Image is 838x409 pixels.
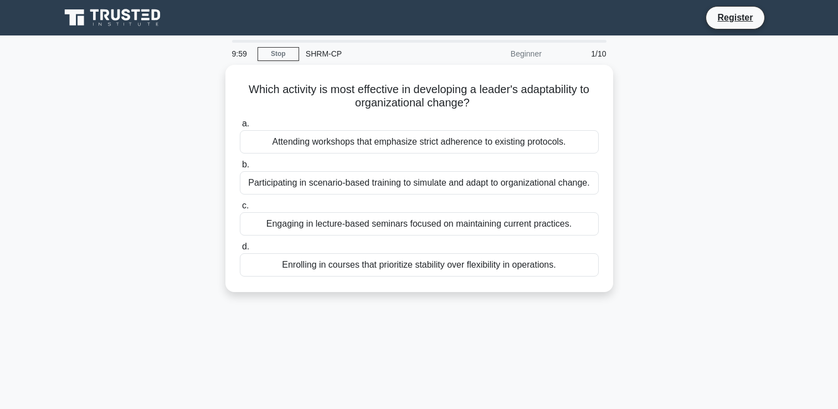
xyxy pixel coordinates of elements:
[548,43,613,65] div: 1/10
[242,119,249,128] span: a.
[242,242,249,251] span: d.
[242,201,249,210] span: c.
[240,253,599,277] div: Enrolling in courses that prioritize stability over flexibility in operations.
[240,212,599,236] div: Engaging in lecture-based seminars focused on maintaining current practices.
[240,130,599,154] div: Attending workshops that emphasize strict adherence to existing protocols.
[242,160,249,169] span: b.
[711,11,759,24] a: Register
[225,43,258,65] div: 9:59
[239,83,600,110] h5: Which activity is most effective in developing a leader's adaptability to organizational change?
[451,43,548,65] div: Beginner
[258,47,299,61] a: Stop
[240,171,599,195] div: Participating in scenario-based training to simulate and adapt to organizational change.
[299,43,451,65] div: SHRM-CP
